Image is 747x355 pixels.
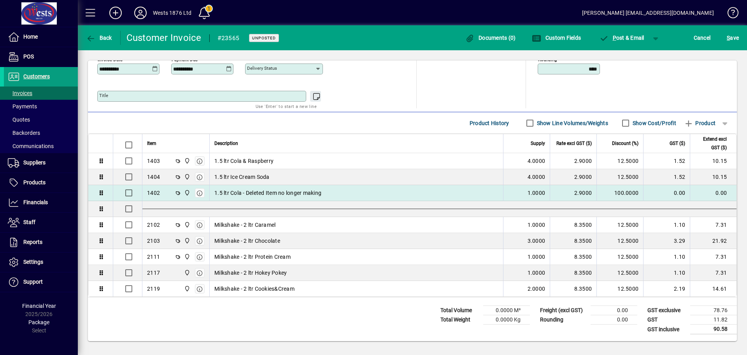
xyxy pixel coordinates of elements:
[727,32,739,44] span: ave
[437,306,483,315] td: Total Volume
[463,31,518,45] button: Documents (0)
[643,249,690,265] td: 1.10
[690,153,736,169] td: 10.15
[182,253,191,261] span: Wests Cordials
[692,31,713,45] button: Cancel
[147,237,160,245] div: 2103
[214,253,291,261] span: Milkshake - 2 ltr Protein Cream
[147,221,160,229] div: 2102
[99,93,108,98] mat-label: Title
[217,32,240,44] div: #23565
[470,117,509,129] span: Product History
[695,135,727,152] span: Extend excl GST ($)
[555,285,592,293] div: 8.3500
[22,303,56,309] span: Financial Year
[437,315,483,325] td: Total Weight
[582,7,714,19] div: [PERSON_NAME] [EMAIL_ADDRESS][DOMAIN_NAME]
[536,306,591,315] td: Freight (excl GST)
[530,31,583,45] button: Custom Fields
[23,239,42,245] span: Reports
[84,31,114,45] button: Back
[147,253,160,261] div: 2111
[690,265,736,281] td: 7.31
[528,285,545,293] span: 2.0000
[690,169,736,185] td: 10.15
[8,130,40,136] span: Backorders
[128,6,153,20] button: Profile
[591,306,637,315] td: 0.00
[535,119,608,127] label: Show Line Volumes/Weights
[556,139,592,148] span: Rate excl GST ($)
[4,193,78,212] a: Financials
[147,189,160,197] div: 1402
[690,325,737,334] td: 90.58
[147,157,160,165] div: 1403
[670,139,685,148] span: GST ($)
[555,221,592,229] div: 8.3500
[214,269,287,277] span: Milkshake - 2 ltr Hokey Pokey
[214,189,321,197] span: 1.5 ltr Cola - Deleted Item no longer making
[8,90,32,96] span: Invoices
[4,253,78,272] a: Settings
[182,221,191,229] span: Wests Cordials
[4,213,78,232] a: Staff
[4,140,78,153] a: Communications
[23,199,48,205] span: Financials
[612,139,638,148] span: Discount (%)
[23,179,46,185] span: Products
[8,143,54,149] span: Communications
[214,237,280,245] span: Milkshake - 2 ltr Chocolate
[528,221,545,229] span: 1.0000
[596,217,643,233] td: 12.5000
[643,265,690,281] td: 1.10
[214,221,275,229] span: Milkshake - 2 ltr Caramel
[252,35,276,41] span: Unposted
[28,319,49,325] span: Package
[555,157,592,165] div: 2.9000
[483,315,530,325] td: 0.0000 Kg
[103,6,128,20] button: Add
[596,249,643,265] td: 12.5000
[643,185,690,201] td: 0.00
[596,233,643,249] td: 12.5000
[465,35,516,41] span: Documents (0)
[725,31,741,45] button: Save
[182,268,191,277] span: Wests Cordials
[78,31,121,45] app-page-header-button: Back
[214,173,270,181] span: 1.5 ltr Ice Cream Soda
[147,285,160,293] div: 2119
[23,259,43,265] span: Settings
[643,217,690,233] td: 1.10
[722,2,737,27] a: Knowledge Base
[247,65,277,71] mat-label: Delivery status
[4,47,78,67] a: POS
[182,284,191,293] span: Wests Cordials
[153,7,191,19] div: Wests 1876 Ltd
[596,281,643,297] td: 12.5000
[182,237,191,245] span: Wests Cordials
[596,265,643,281] td: 12.5000
[596,153,643,169] td: 12.5000
[147,173,160,181] div: 1404
[555,269,592,277] div: 8.3500
[690,233,736,249] td: 21.92
[643,169,690,185] td: 1.52
[23,159,46,166] span: Suppliers
[214,139,238,148] span: Description
[4,272,78,292] a: Support
[23,219,35,225] span: Staff
[4,87,78,100] a: Invoices
[644,325,690,334] td: GST inclusive
[23,73,50,79] span: Customers
[8,117,30,123] span: Quotes
[182,173,191,181] span: Wests Cordials
[643,281,690,297] td: 2.19
[528,157,545,165] span: 4.0000
[555,253,592,261] div: 8.3500
[182,157,191,165] span: Wests Cordials
[644,306,690,315] td: GST exclusive
[727,35,730,41] span: S
[643,153,690,169] td: 1.52
[531,139,545,148] span: Supply
[528,237,545,245] span: 3.0000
